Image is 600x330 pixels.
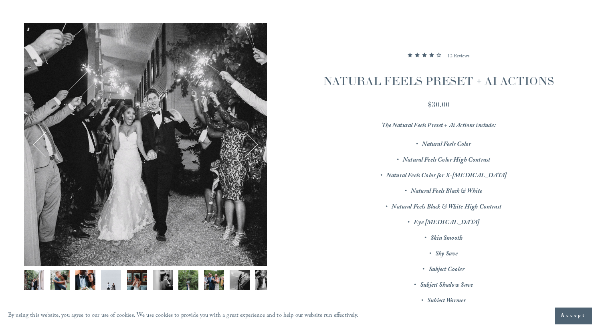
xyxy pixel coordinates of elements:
em: Subject Cooler [429,265,465,275]
button: Image 2 of 12 [50,270,70,290]
img: DSCF8972.jpg (Copy) [75,270,95,290]
em: Subject Warmer [427,296,466,307]
div: Gallery thumbnails [24,270,267,294]
button: Image 1 of 12 [24,270,44,290]
img: FUJ18856 copy.jpg (Copy) [101,270,121,290]
div: $30.00 [301,99,576,110]
button: Image 5 of 12 [127,270,147,290]
h1: NATURAL FEELS PRESET + AI ACTIONS [301,73,576,89]
img: DSCF9013.jpg (Copy) [24,270,44,290]
em: Skin Smooth [430,233,463,244]
button: Image 10 of 12 [255,270,275,290]
section: Gallery [24,23,267,327]
em: Eye [MEDICAL_DATA] [414,218,479,229]
em: Natural Feels Color [422,140,471,150]
button: Image 7 of 12 [178,270,198,290]
em: The Natural Feels Preset + Ai Actions include: [382,121,496,132]
img: FUJ15149.jpg (Copy) [255,270,275,290]
p: 12 Reviews [447,52,469,61]
img: lightroom-presets-natural-look.jpg [178,270,198,290]
button: Image 8 of 12 [204,270,224,290]
button: Next [232,132,258,158]
p: By using this website, you agree to our use of cookies. We use cookies to provide you with a grea... [8,310,359,322]
img: DSCF9372.jpg (Copy) [153,270,173,290]
em: Natural Feels Black & White High Contrast [392,202,501,213]
img: raleigh-wedding-photographer.jpg [230,270,250,290]
em: Subject Shadow Save [420,280,473,291]
a: 12 Reviews [447,47,469,66]
img: best-lightroom-preset-natural-look.jpg [50,270,70,290]
button: Image 4 of 12 [101,270,121,290]
button: Image 6 of 12 [153,270,173,290]
button: Image 9 of 12 [230,270,250,290]
img: FUJ15149.jpg (Copy) [24,23,267,266]
button: Accept [555,308,592,324]
button: Image 3 of 12 [75,270,95,290]
button: Previous [33,132,59,158]
em: Natural Feels Color High Contrast [403,155,490,166]
em: Sky Save [435,249,458,260]
span: Accept [561,312,586,320]
img: best-outdoor-north-carolina-wedding-photos.jpg [204,270,224,290]
img: FUJ14832.jpg (Copy) [127,270,147,290]
em: Natural Feels Color for X-[MEDICAL_DATA] [386,171,507,182]
em: Natural Feels Black & White [411,186,482,197]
